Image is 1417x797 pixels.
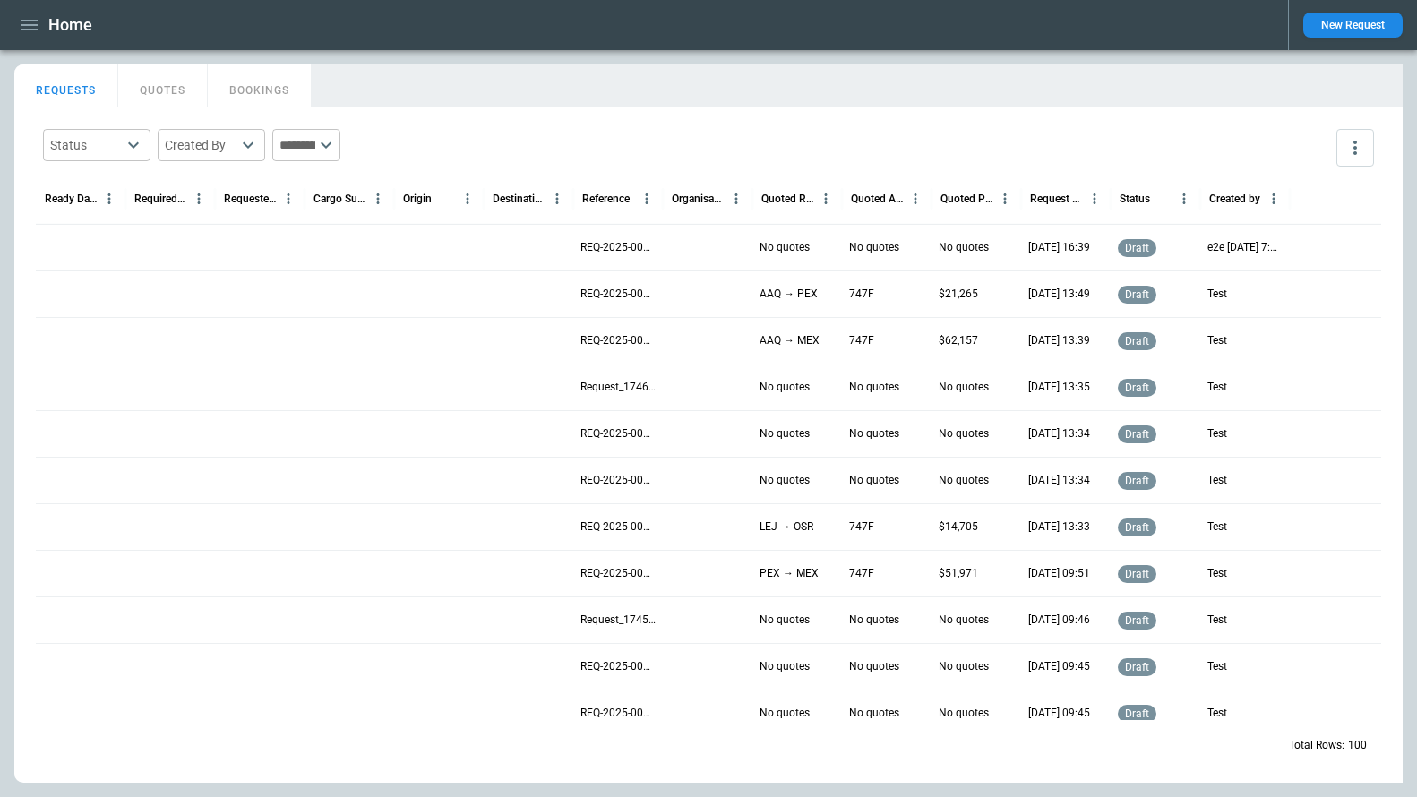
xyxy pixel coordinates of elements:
p: REQ-2025-000013 [580,473,656,488]
div: Quoted Price [940,193,993,205]
p: Test [1207,659,1227,674]
p: No quotes [760,473,810,488]
p: $51,971 [939,566,978,581]
button: Cargo Summary column menu [366,187,390,210]
div: Ready Date & Time (UTC) [45,193,98,205]
p: REQ-2025-000016 [580,333,656,348]
p: Test [1207,287,1227,302]
button: QUOTES [118,64,208,107]
p: Test [1207,426,1227,441]
span: draft [1121,521,1153,534]
div: Destination [493,193,545,205]
div: Created by [1209,193,1260,205]
p: 04/29/25 09:45 [1028,659,1090,674]
p: No quotes [939,380,989,395]
p: Test [1207,566,1227,581]
p: 747F [849,566,874,581]
div: Created By [165,136,236,154]
p: $14,705 [939,519,978,535]
p: No quotes [939,613,989,628]
p: REQ-2025-000009 [580,659,656,674]
p: REQ-2025-000008 [580,706,656,721]
div: Origin [403,193,432,205]
div: Status [50,136,122,154]
span: draft [1121,475,1153,487]
button: Created by column menu [1262,187,1285,210]
p: 747F [849,519,874,535]
p: No quotes [849,659,899,674]
div: Reference [582,193,630,205]
button: Required Date & Time (UTC) column menu [187,187,210,210]
p: No quotes [760,613,810,628]
p: No quotes [849,473,899,488]
p: No quotes [849,240,899,255]
button: New Request [1303,13,1403,38]
button: Origin column menu [456,187,479,210]
button: Quoted Route column menu [814,187,837,210]
p: 05/09/25 13:34 [1028,473,1090,488]
p: REQ-2025-000017 [580,287,656,302]
p: AAQ → PEX [760,287,818,302]
p: 747F [849,287,874,302]
button: Quoted Aircraft column menu [904,187,927,210]
button: BOOKINGS [208,64,312,107]
p: REQ-2025-000018 [580,240,656,255]
p: 05/09/25 13:39 [1028,333,1090,348]
p: No quotes [939,240,989,255]
p: No quotes [760,380,810,395]
button: Request Created At (UTC) column menu [1083,187,1106,210]
p: $21,265 [939,287,978,302]
div: Required Date & Time (UTC) [134,193,187,205]
div: Requested Route [224,193,277,205]
p: $62,157 [939,333,978,348]
p: No quotes [760,240,810,255]
p: 747F [849,333,874,348]
p: 05/09/25 13:34 [1028,426,1090,441]
button: Organisation column menu [725,187,748,210]
p: Test [1207,613,1227,628]
span: draft [1121,661,1153,673]
p: 05/09/25 13:33 [1028,519,1090,535]
p: Test [1207,380,1227,395]
p: No quotes [939,659,989,674]
p: Test [1207,706,1227,721]
span: draft [1121,428,1153,441]
p: LEJ → OSR [760,519,813,535]
p: AAQ → MEX [760,333,820,348]
span: draft [1121,568,1153,580]
button: Ready Date & Time (UTC) column menu [98,187,121,210]
p: 05/24/25 16:39 [1028,240,1090,255]
div: Quoted Route [761,193,814,205]
p: Total Rows: [1289,738,1344,753]
button: more [1336,129,1374,167]
p: Test [1207,333,1227,348]
p: 05/09/25 13:49 [1028,287,1090,302]
p: REQ-2025-000014 [580,426,656,441]
p: No quotes [849,380,899,395]
div: Quoted Aircraft [851,193,904,205]
h1: Home [48,14,92,36]
p: 04/29/25 09:51 [1028,566,1090,581]
button: Reference column menu [635,187,658,210]
div: Cargo Summary [313,193,366,205]
button: REQUESTS [14,64,118,107]
span: draft [1121,242,1153,254]
p: REQ-2025-000011 [580,566,656,581]
p: No quotes [760,659,810,674]
p: No quotes [939,706,989,721]
p: No quotes [849,426,899,441]
button: Requested Route column menu [277,187,300,210]
p: No quotes [939,473,989,488]
p: 05/09/25 13:35 [1028,380,1090,395]
p: PEX → MEX [760,566,819,581]
p: 100 [1348,738,1367,753]
div: Request Created At (UTC) [1030,193,1083,205]
button: Status column menu [1172,187,1196,210]
p: No quotes [760,706,810,721]
div: Organisation [672,193,725,205]
span: draft [1121,614,1153,627]
button: Destination column menu [545,187,569,210]
p: Request_1746797714968 [580,380,656,395]
span: draft [1121,335,1153,347]
p: Test [1207,519,1227,535]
